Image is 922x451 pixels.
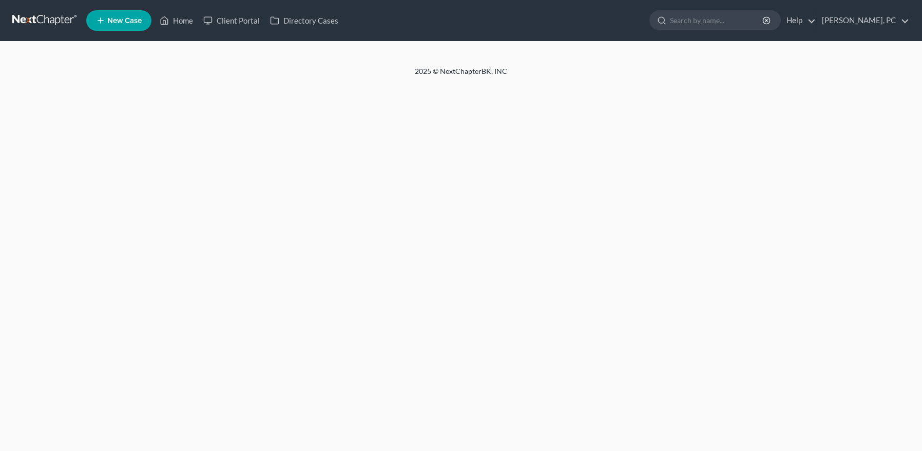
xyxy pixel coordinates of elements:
a: Home [155,11,198,30]
a: [PERSON_NAME], PC [817,11,909,30]
input: Search by name... [670,11,764,30]
a: Help [781,11,816,30]
div: 2025 © NextChapterBK, INC [168,66,754,85]
span: New Case [107,17,142,25]
a: Client Portal [198,11,265,30]
a: Directory Cases [265,11,343,30]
